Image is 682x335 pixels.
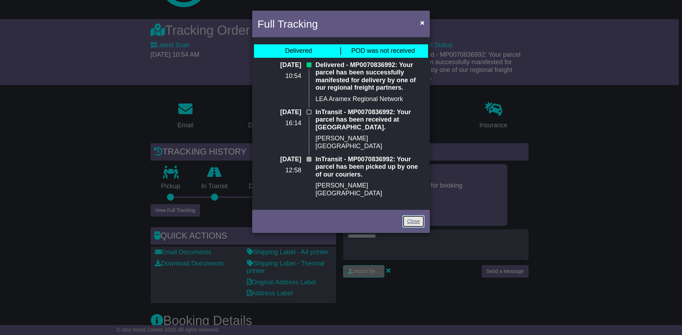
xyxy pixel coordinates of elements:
p: [DATE] [258,61,301,69]
button: Close [417,15,428,30]
span: × [420,18,424,27]
p: [PERSON_NAME][GEOGRAPHIC_DATA] [315,182,424,197]
p: 12:58 [258,167,301,174]
p: 10:54 [258,72,301,80]
h4: Full Tracking [258,16,318,32]
p: 16:14 [258,119,301,127]
div: Delivered [285,47,312,55]
p: [DATE] [258,156,301,163]
p: LEA Aramex Regional Network [315,95,424,103]
p: [PERSON_NAME][GEOGRAPHIC_DATA] [315,135,424,150]
p: Delivered - MP0070836992: Your parcel has been successfully manifested for delivery by one of our... [315,61,424,92]
p: InTransit - MP0070836992: Your parcel has been picked up by one of our couriers. [315,156,424,179]
p: InTransit - MP0070836992: Your parcel has been received at [GEOGRAPHIC_DATA]. [315,108,424,132]
p: [DATE] [258,108,301,116]
span: POD was not received [351,47,415,54]
a: Close [402,215,424,228]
